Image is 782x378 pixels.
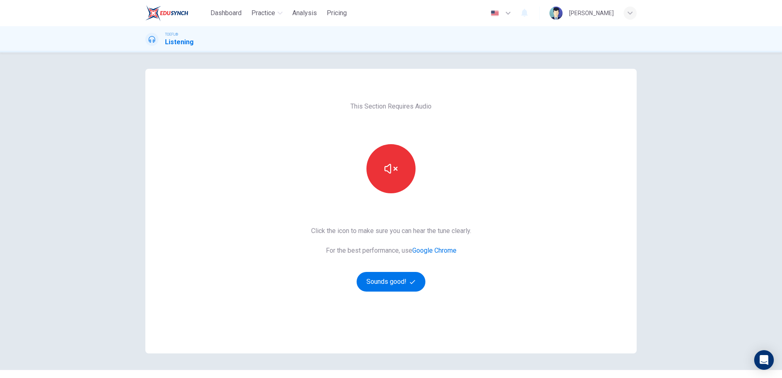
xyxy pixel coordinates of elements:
[289,6,320,20] button: Analysis
[311,226,471,236] span: Click the icon to make sure you can hear the tune clearly.
[165,32,178,37] span: TOEFL®
[210,8,242,18] span: Dashboard
[327,8,347,18] span: Pricing
[549,7,563,20] img: Profile picture
[248,6,286,20] button: Practice
[323,6,350,20] button: Pricing
[311,246,471,256] span: For the best performance, use
[350,102,432,111] span: This Section Requires Audio
[165,37,194,47] h1: Listening
[754,350,774,370] div: Open Intercom Messenger
[145,5,188,21] img: EduSynch logo
[251,8,275,18] span: Practice
[412,247,457,254] a: Google Chrome
[145,5,207,21] a: EduSynch logo
[569,8,614,18] div: [PERSON_NAME]
[207,6,245,20] button: Dashboard
[292,8,317,18] span: Analysis
[357,272,425,292] button: Sounds good!
[490,10,500,16] img: en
